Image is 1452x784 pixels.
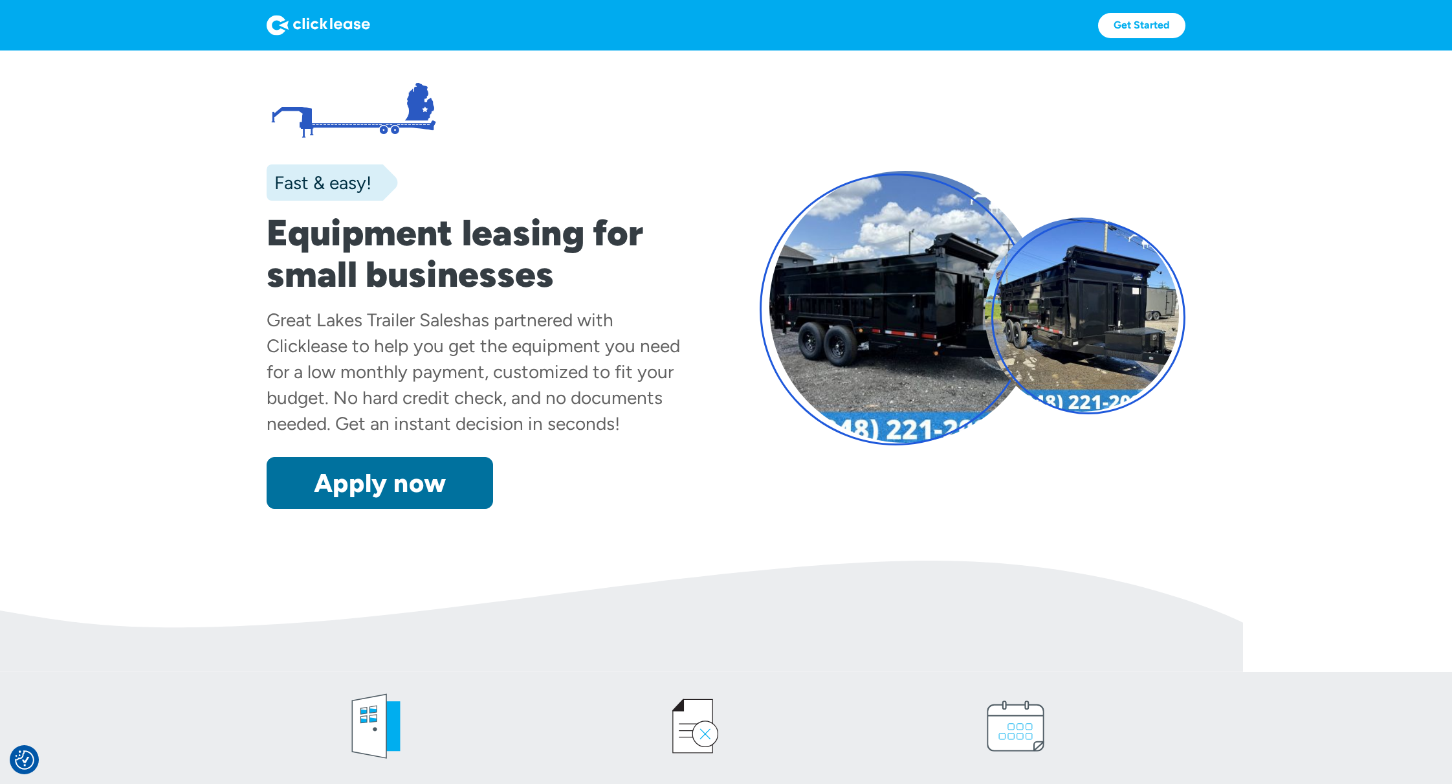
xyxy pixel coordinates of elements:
a: Apply now [267,457,493,509]
div: has partnered with Clicklease to help you get the equipment you need for a low monthly payment, c... [267,309,680,434]
div: Fast & easy! [267,170,371,196]
img: welcome icon [337,688,415,765]
a: Get Started [1098,13,1185,38]
img: Logo [267,15,370,36]
img: Revisit consent button [15,750,34,770]
button: Consent Preferences [15,750,34,770]
div: Great Lakes Trailer Sales [267,309,461,331]
img: credit icon [657,688,734,765]
h1: Equipment leasing for small businesses [267,212,692,295]
img: calendar icon [977,688,1055,765]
